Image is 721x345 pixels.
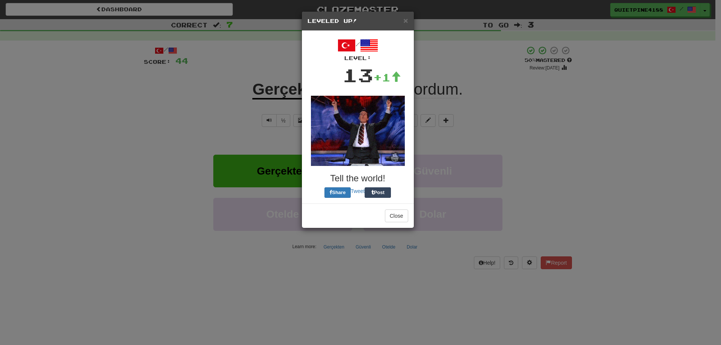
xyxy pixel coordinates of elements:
[403,17,408,24] button: Close
[308,17,408,25] h5: Leveled Up!
[373,70,401,85] div: +1
[385,209,408,222] button: Close
[342,62,373,88] div: 13
[308,36,408,62] div: /
[308,54,408,62] div: Level:
[324,187,351,198] button: Share
[403,16,408,25] span: ×
[311,96,405,166] img: colbert-2-be1bfdc20e1ad268952deef278b8706a84000d88b3e313df47e9efb4a1bfc052.gif
[308,173,408,183] h3: Tell the world!
[365,187,391,198] button: Post
[351,188,365,194] a: Tweet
